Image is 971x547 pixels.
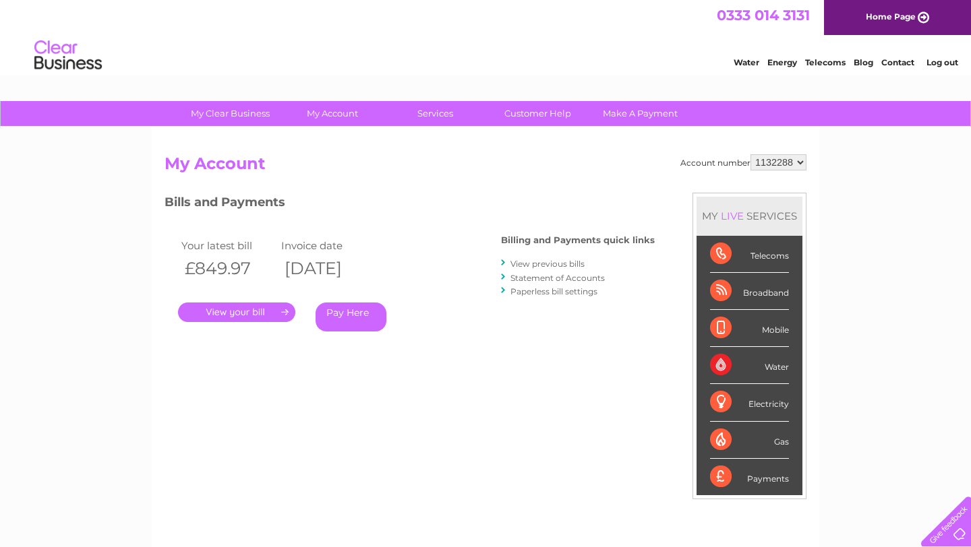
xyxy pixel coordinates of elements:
div: Telecoms [710,236,789,273]
a: 0333 014 3131 [717,7,810,24]
img: logo.png [34,35,102,76]
div: Gas [710,422,789,459]
a: Customer Help [482,101,593,126]
h4: Billing and Payments quick links [501,235,655,245]
a: Services [380,101,491,126]
a: Blog [854,57,873,67]
h2: My Account [165,154,806,180]
th: [DATE] [278,255,378,282]
div: MY SERVICES [697,197,802,235]
div: Broadband [710,273,789,310]
a: Energy [767,57,797,67]
a: Water [734,57,759,67]
a: My Clear Business [175,101,286,126]
a: Log out [926,57,958,67]
div: Water [710,347,789,384]
div: LIVE [718,210,746,222]
a: . [178,302,295,322]
a: Paperless bill settings [510,286,597,296]
h3: Bills and Payments [165,193,655,216]
td: Your latest bill [178,236,278,255]
div: Mobile [710,310,789,347]
td: Invoice date [278,236,378,255]
a: View previous bills [510,259,585,269]
div: Account number [680,154,806,170]
div: Payments [710,459,789,495]
a: Contact [881,57,914,67]
div: Clear Business is a trading name of Verastar Limited (registered in [GEOGRAPHIC_DATA] No. 3667643... [168,7,805,65]
a: Telecoms [805,57,846,67]
a: My Account [277,101,388,126]
a: Make A Payment [585,101,696,126]
div: Electricity [710,384,789,421]
th: £849.97 [178,255,278,282]
a: Statement of Accounts [510,273,605,283]
a: Pay Here [316,302,386,331]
